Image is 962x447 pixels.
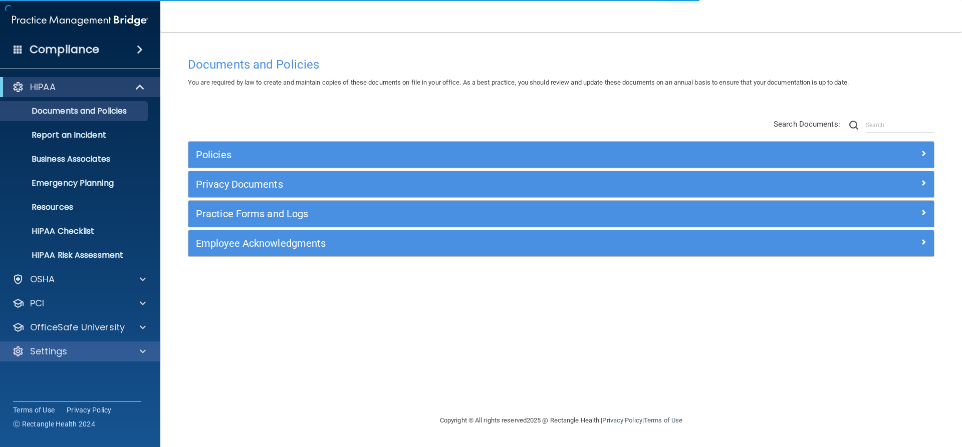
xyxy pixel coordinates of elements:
[12,321,146,333] a: OfficeSafe University
[196,238,740,249] h5: Employee Acknowledgments
[12,345,146,357] a: Settings
[7,202,143,212] p: Resources
[866,118,934,133] input: Search
[7,226,143,236] p: HIPAA Checklist
[30,345,67,357] p: Settings
[188,79,849,86] span: You are required by law to create and maintain copies of these documents on file in your office. ...
[196,179,740,190] h5: Privacy Documents
[789,376,950,416] iframe: Drift Widget Chat Controller
[644,416,682,424] a: Terms of Use
[13,419,95,429] span: Ⓒ Rectangle Health 2024
[7,178,143,188] p: Emergency Planning
[30,273,55,285] p: OSHA
[196,176,926,192] a: Privacy Documents
[7,250,143,260] p: HIPAA Risk Assessment
[30,297,44,309] p: PCI
[602,416,642,424] a: Privacy Policy
[30,43,99,57] h4: Compliance
[196,206,926,222] a: Practice Forms and Logs
[7,154,143,164] p: Business Associates
[378,404,744,436] div: Copyright © All rights reserved 2025 @ Rectangle Health | |
[774,120,840,129] span: Search Documents:
[12,273,146,285] a: OSHA
[196,235,926,251] a: Employee Acknowledgments
[849,121,858,130] img: ic-search.3b580494.png
[188,58,934,71] h4: Documents and Policies
[30,321,125,333] p: OfficeSafe University
[7,106,143,116] p: Documents and Policies
[13,405,55,415] a: Terms of Use
[12,81,145,93] a: HIPAA
[196,208,740,219] h5: Practice Forms and Logs
[12,11,148,31] img: PMB logo
[67,405,112,415] a: Privacy Policy
[12,297,146,309] a: PCI
[196,147,926,163] a: Policies
[7,130,143,140] p: Report an Incident
[196,149,740,160] h5: Policies
[30,81,56,93] p: HIPAA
